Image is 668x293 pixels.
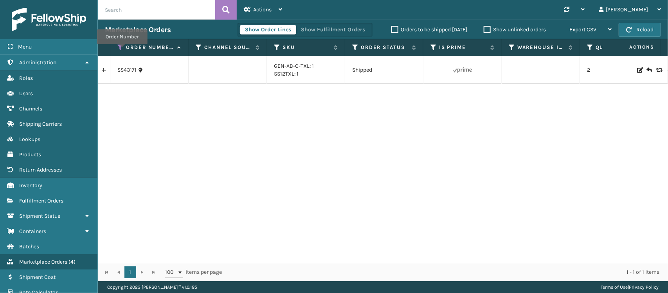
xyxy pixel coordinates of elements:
[484,26,546,33] label: Show unlinked orders
[126,44,173,51] label: Order Number
[12,8,86,31] img: logo
[605,41,659,54] span: Actions
[124,266,136,278] a: 1
[117,66,137,74] a: SS43171
[629,284,659,290] a: Privacy Policy
[283,44,330,51] label: SKU
[19,151,41,158] span: Products
[19,197,63,204] span: Fulfillment Orders
[68,259,76,265] span: ( 4 )
[361,44,408,51] label: Order Status
[105,25,171,34] h3: Marketplace Orders
[19,243,39,250] span: Batches
[569,26,596,33] span: Export CSV
[19,59,56,66] span: Administration
[19,213,60,219] span: Shipment Status
[619,23,661,37] button: Reload
[204,44,252,51] label: Channel Source
[274,71,299,77] a: SS12TXL: 1
[601,284,628,290] a: Terms of Use
[596,44,643,51] label: Quantity
[296,25,370,34] button: Show Fulfillment Orders
[19,274,56,280] span: Shipment Cost
[19,105,42,112] span: Channels
[601,281,659,293] div: |
[107,281,197,293] p: Copyright 2023 [PERSON_NAME]™ v 1.0.185
[165,268,177,276] span: 100
[19,182,42,189] span: Inventory
[19,259,67,265] span: Marketplace Orders
[240,25,296,34] button: Show Order Lines
[439,44,486,51] label: Is Prime
[19,136,40,143] span: Lookups
[253,6,272,13] span: Actions
[580,56,658,84] td: 2
[165,266,222,278] span: items per page
[517,44,565,51] label: Warehouse Information
[646,66,651,74] i: Create Return Label
[637,67,642,73] i: Edit
[19,166,62,173] span: Return Addresses
[19,75,33,81] span: Roles
[274,63,314,69] a: GEN-AB-C-TXL: 1
[19,121,62,127] span: Shipping Carriers
[345,56,423,84] td: Shipped
[18,43,32,50] span: Menu
[19,90,33,97] span: Users
[656,67,661,73] i: Replace
[391,26,467,33] label: Orders to be shipped [DATE]
[19,228,46,235] span: Containers
[233,268,659,276] div: 1 - 1 of 1 items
